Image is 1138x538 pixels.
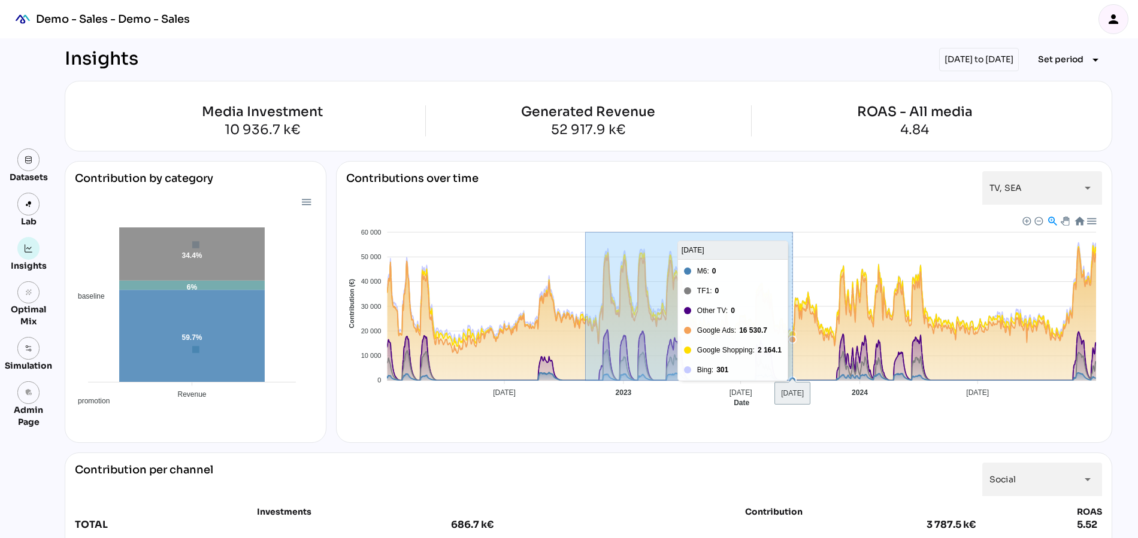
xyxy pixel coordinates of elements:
div: Lab [16,215,42,227]
div: Reset Zoom [1074,215,1084,226]
div: 5.52 [1077,518,1102,532]
div: Investments [75,506,494,518]
img: settings.svg [25,344,33,352]
div: 3 787.5 k€ [927,518,976,532]
i: grain [25,288,33,297]
div: Demo - Sales - Demo - Sales [36,12,190,26]
i: admin_panel_settings [25,388,33,397]
div: [DATE] to [DATE] [939,48,1019,71]
div: 52 917.9 k€ [521,123,655,136]
tspan: 30 000 [361,303,382,310]
i: arrow_drop_down [1088,53,1103,67]
div: ROAS [1077,506,1102,518]
div: Datasets [10,171,48,183]
i: arrow_drop_down [1081,181,1095,195]
tspan: 10 000 [361,352,382,359]
i: arrow_drop_down [1081,472,1095,487]
div: Simulation [5,360,52,372]
tspan: [DATE] [967,388,989,397]
tspan: 60 000 [361,229,382,236]
div: Menu [301,196,311,206]
div: Admin Page [5,404,52,428]
span: Social [989,474,1016,485]
div: mediaROI [10,6,36,32]
div: Generated Revenue [521,105,655,118]
text: Date [734,399,749,407]
tspan: 20 000 [361,327,382,335]
tspan: Revenue [177,390,206,399]
button: Expand "Set period" [1028,49,1112,71]
div: Insights [11,260,47,272]
tspan: 2024 [852,388,868,397]
img: graph.svg [25,244,33,253]
div: 10 936.7 k€ [99,123,425,136]
div: Panning [1061,217,1068,224]
div: Insights [65,48,138,71]
div: Zoom In [1022,216,1030,224]
div: ROAS - All media [857,105,973,118]
tspan: [DATE] [730,388,752,397]
span: TV, SEA [989,183,1022,193]
div: TOTAL [75,518,451,532]
tspan: 40 000 [361,278,382,285]
img: data.svg [25,156,33,164]
i: person [1106,12,1121,26]
span: baseline [69,292,105,300]
div: Menu [1086,215,1096,226]
div: Zoom Out [1034,216,1042,224]
div: 4.84 [857,123,973,136]
div: Media Investment [99,105,425,118]
div: Selection Zoom [1047,215,1057,226]
div: Optimal Mix [5,303,52,327]
img: lab.svg [25,200,33,208]
div: Contribution per channel [75,463,213,496]
tspan: [DATE] [493,388,516,397]
span: promotion [69,397,110,405]
tspan: 2023 [616,388,632,397]
div: Contribution by category [75,171,316,195]
tspan: 50 000 [361,253,382,260]
span: Set period [1038,52,1083,66]
text: Contribution (€) [349,279,356,329]
div: 686.7 k€ [451,518,494,532]
div: Contributions over time [346,171,479,205]
tspan: 0 [378,376,382,384]
div: Contribution [625,506,922,518]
